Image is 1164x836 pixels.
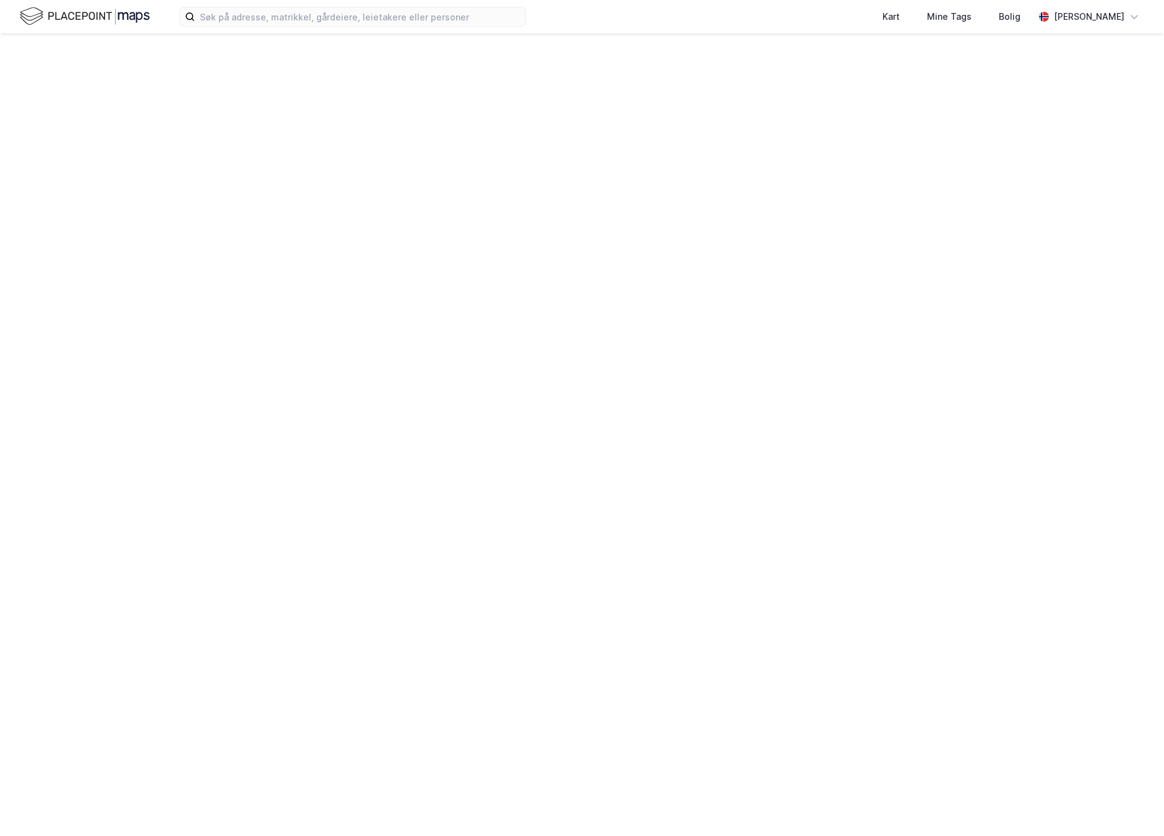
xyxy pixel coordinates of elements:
div: Kart [882,9,900,24]
img: logo.f888ab2527a4732fd821a326f86c7f29.svg [20,6,150,27]
div: Bolig [999,9,1020,24]
input: Søk på adresse, matrikkel, gårdeiere, leietakere eller personer [195,7,525,26]
div: Mine Tags [927,9,972,24]
iframe: Chat Widget [1102,777,1164,836]
div: [PERSON_NAME] [1054,9,1124,24]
